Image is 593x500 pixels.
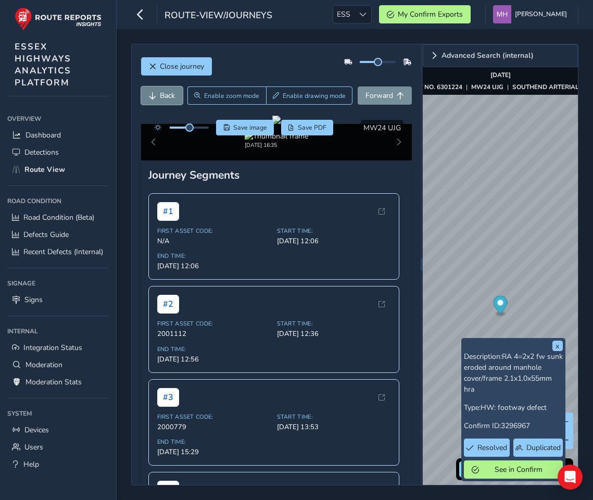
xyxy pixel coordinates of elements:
[513,439,562,457] button: Duplicated
[379,5,471,23] button: My Confirm Exports
[157,236,271,246] span: N/A
[464,439,510,457] button: Resolved
[7,323,109,339] div: Internal
[423,44,578,67] a: Expand
[277,227,390,235] span: Start Time:
[7,193,109,209] div: Road Condition
[157,438,271,446] span: End Time:
[157,202,179,221] span: # 1
[7,144,109,161] a: Detections
[7,291,109,308] a: Signs
[7,339,109,356] a: Integration Status
[477,443,507,453] span: Resolved
[23,343,82,353] span: Integration Status
[7,421,109,439] a: Devices
[157,345,271,353] span: End Time:
[7,209,109,226] a: Road Condition (Beta)
[481,403,547,413] span: HW: footway defect
[157,481,179,499] span: # 4
[464,351,563,395] p: Description:
[7,161,109,178] a: Route View
[24,442,43,452] span: Users
[157,422,271,432] span: 2000779
[277,236,390,246] span: [DATE] 12:06
[23,247,103,257] span: Recent Defects (Internal)
[204,92,259,100] span: Enable zoom mode
[7,127,109,144] a: Dashboard
[7,226,109,243] a: Defects Guide
[493,5,571,23] button: [PERSON_NAME]
[245,131,308,141] img: Thumbnail frame
[26,377,82,387] span: Moderation Stats
[283,92,346,100] span: Enable drawing mode
[281,120,334,135] button: PDF
[24,295,43,305] span: Signs
[157,355,271,364] span: [DATE] 12:56
[7,439,109,456] a: Users
[23,230,69,240] span: Defects Guide
[526,443,561,453] span: Duplicated
[441,52,534,59] span: Advanced Search (internal)
[464,420,563,431] p: Confirm ID:
[157,388,179,407] span: # 3
[494,296,508,317] div: Map marker
[266,86,353,105] button: Draw
[7,111,109,127] div: Overview
[483,465,555,474] span: See in Confirm
[7,456,109,473] a: Help
[26,130,61,140] span: Dashboard
[464,402,563,413] p: Type:
[358,86,412,105] button: Forward
[464,352,563,394] span: RA 4=2x2 fw sunk eroded around manhole cover/frame 2.1x1.0x55mm hra
[160,91,175,101] span: Back
[24,425,49,435] span: Devices
[24,165,65,174] span: Route View
[558,465,583,490] div: Open Intercom Messenger
[245,141,308,149] div: [DATE] 16:35
[157,413,271,421] span: First Asset Code:
[148,168,405,182] div: Journey Segments
[277,329,390,339] span: [DATE] 12:36
[157,261,271,271] span: [DATE] 12:06
[24,147,59,157] span: Detections
[333,6,354,23] span: ESS
[157,227,271,235] span: First Asset Code:
[157,320,271,328] span: First Asset Code:
[490,71,511,79] strong: [DATE]
[157,329,271,339] span: 2001112
[277,413,390,421] span: Start Time:
[187,86,266,105] button: Zoom
[7,276,109,291] div: Signage
[552,341,563,351] button: x
[141,86,183,105] button: Back
[160,61,204,71] span: Close journey
[7,373,109,391] a: Moderation Stats
[7,406,109,421] div: System
[464,460,563,479] button: See in Confirm
[23,213,94,222] span: Road Condition (Beta)
[515,5,567,23] span: [PERSON_NAME]
[493,5,511,23] img: diamond-layout
[216,120,274,135] button: Save
[277,422,390,432] span: [DATE] 13:53
[157,447,271,457] span: [DATE] 15:29
[7,243,109,260] a: Recent Defects (Internal)
[298,123,326,132] span: Save PDF
[141,57,212,76] button: Close journey
[165,9,272,23] span: route-view/journeys
[23,459,39,469] span: Help
[277,320,390,328] span: Start Time:
[398,9,463,19] span: My Confirm Exports
[157,295,179,314] span: # 2
[402,83,462,91] strong: ASSET NO. 6301224
[501,421,530,431] span: 3296967
[7,356,109,373] a: Moderation
[157,252,271,260] span: End Time:
[15,7,102,31] img: rr logo
[15,41,71,89] span: ESSEX HIGHWAYS ANALYTICS PLATFORM
[365,91,393,101] span: Forward
[471,83,503,91] strong: MW24 UJG
[363,123,401,133] span: MW24 UJG
[26,360,62,370] span: Moderation
[233,123,267,132] span: Save image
